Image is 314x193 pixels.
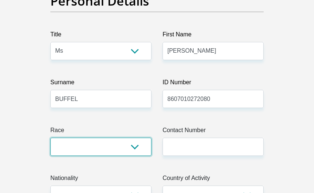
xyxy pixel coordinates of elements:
label: Title [50,30,151,42]
label: ID Number [163,78,264,90]
label: Contact Number [163,126,264,138]
label: Country of Activity [163,174,264,186]
input: First Name [163,42,264,60]
input: ID Number [163,90,264,108]
label: First Name [163,30,264,42]
label: Surname [50,78,151,90]
input: Contact Number [163,138,264,156]
label: Nationality [50,174,151,186]
input: Surname [50,90,151,108]
label: Race [50,126,151,138]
